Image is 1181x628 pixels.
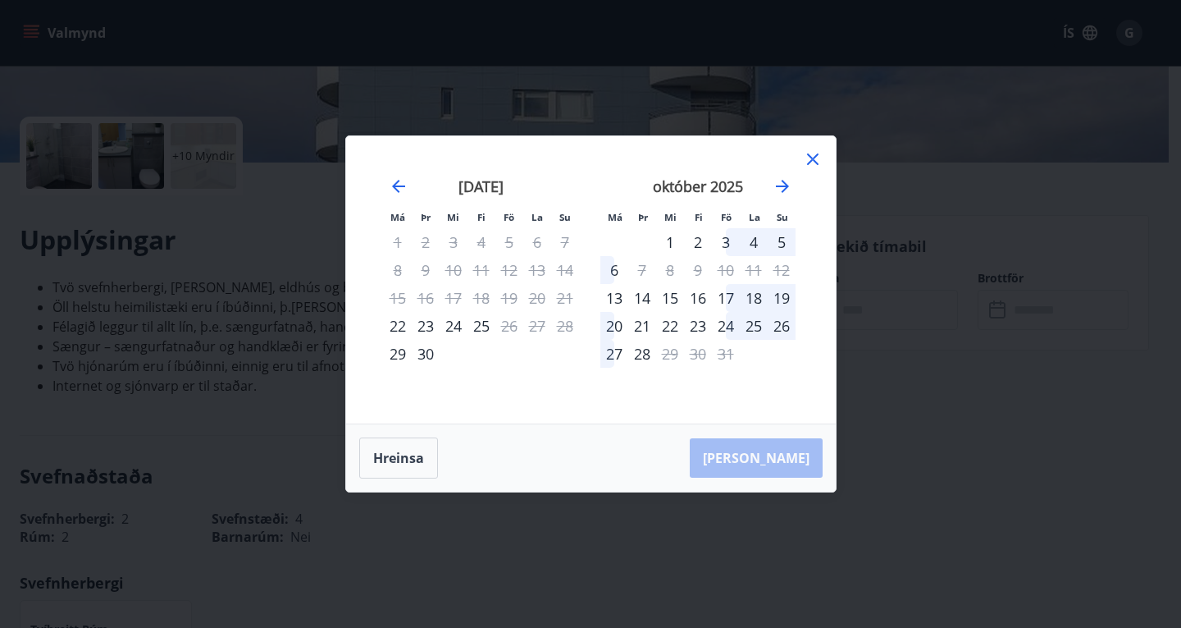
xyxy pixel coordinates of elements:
td: Not available. laugardagur, 11. október 2025 [740,256,768,284]
div: 23 [684,312,712,340]
td: Choose fimmtudagur, 23. október 2025 as your check-in date. It’s available. [684,312,712,340]
div: 24 [712,312,740,340]
strong: [DATE] [458,176,504,196]
td: Choose laugardagur, 18. október 2025 as your check-in date. It’s available. [740,284,768,312]
div: 24 [440,312,467,340]
td: Choose miðvikudagur, 24. september 2025 as your check-in date. It’s available. [440,312,467,340]
td: Choose þriðjudagur, 28. október 2025 as your check-in date. It’s available. [628,340,656,368]
td: Not available. fimmtudagur, 18. september 2025 [467,284,495,312]
td: Choose mánudagur, 13. október 2025 as your check-in date. It’s available. [600,284,628,312]
div: 2 [684,228,712,256]
div: 5 [768,228,796,256]
div: 23 [412,312,440,340]
div: 6 [600,256,628,284]
div: 18 [740,284,768,312]
td: Not available. laugardagur, 13. september 2025 [523,256,551,284]
td: Not available. miðvikudagur, 3. september 2025 [440,228,467,256]
div: 21 [628,312,656,340]
td: Not available. föstudagur, 12. september 2025 [495,256,523,284]
td: Choose mánudagur, 22. september 2025 as your check-in date. It’s available. [384,312,412,340]
td: Choose sunnudagur, 5. október 2025 as your check-in date. It’s available. [768,228,796,256]
small: Fi [477,211,486,223]
td: Not available. miðvikudagur, 17. september 2025 [440,284,467,312]
td: Not available. föstudagur, 31. október 2025 [712,340,740,368]
td: Choose fimmtudagur, 2. október 2025 as your check-in date. It’s available. [684,228,712,256]
td: Not available. miðvikudagur, 8. október 2025 [656,256,684,284]
td: Not available. föstudagur, 5. september 2025 [495,228,523,256]
div: 17 [712,284,740,312]
div: 26 [768,312,796,340]
small: Mi [664,211,677,223]
td: Not available. fimmtudagur, 9. október 2025 [684,256,712,284]
div: 28 [628,340,656,368]
div: Aðeins innritun í boði [600,284,628,312]
td: Not available. þriðjudagur, 9. september 2025 [412,256,440,284]
button: Hreinsa [359,438,438,479]
div: 16 [684,284,712,312]
small: Su [777,211,788,223]
div: Aðeins innritun í boði [384,340,412,368]
strong: október 2025 [653,176,743,196]
td: Not available. föstudagur, 26. september 2025 [495,312,523,340]
td: Not available. fimmtudagur, 30. október 2025 [684,340,712,368]
td: Not available. laugardagur, 20. september 2025 [523,284,551,312]
div: 25 [740,312,768,340]
div: 30 [412,340,440,368]
div: 4 [740,228,768,256]
td: Not available. laugardagur, 27. september 2025 [523,312,551,340]
td: Not available. þriðjudagur, 2. september 2025 [412,228,440,256]
td: Choose miðvikudagur, 15. október 2025 as your check-in date. It’s available. [656,284,684,312]
div: Calendar [366,156,816,404]
td: Not available. mánudagur, 1. september 2025 [384,228,412,256]
td: Choose fimmtudagur, 25. september 2025 as your check-in date. It’s available. [467,312,495,340]
td: Not available. miðvikudagur, 10. september 2025 [440,256,467,284]
td: Choose miðvikudagur, 22. október 2025 as your check-in date. It’s available. [656,312,684,340]
div: 20 [600,312,628,340]
div: Aðeins innritun í boði [384,312,412,340]
div: 15 [656,284,684,312]
td: Not available. þriðjudagur, 7. október 2025 [628,256,656,284]
td: Not available. þriðjudagur, 16. september 2025 [412,284,440,312]
td: Choose þriðjudagur, 23. september 2025 as your check-in date. It’s available. [412,312,440,340]
div: Move backward to switch to the previous month. [389,176,408,196]
td: Not available. sunnudagur, 21. september 2025 [551,284,579,312]
td: Not available. laugardagur, 6. september 2025 [523,228,551,256]
small: Fi [695,211,703,223]
td: Choose laugardagur, 4. október 2025 as your check-in date. It’s available. [740,228,768,256]
td: Not available. sunnudagur, 12. október 2025 [768,256,796,284]
div: Aðeins útritun í boði [628,256,656,284]
td: Choose miðvikudagur, 1. október 2025 as your check-in date. It’s available. [656,228,684,256]
td: Not available. föstudagur, 10. október 2025 [712,256,740,284]
td: Not available. föstudagur, 19. september 2025 [495,284,523,312]
td: Not available. mánudagur, 8. september 2025 [384,256,412,284]
div: Move forward to switch to the next month. [773,176,792,196]
td: Choose föstudagur, 17. október 2025 as your check-in date. It’s available. [712,284,740,312]
td: Not available. sunnudagur, 14. september 2025 [551,256,579,284]
td: Not available. mánudagur, 15. september 2025 [384,284,412,312]
div: Aðeins útritun í boði [656,340,684,368]
td: Choose mánudagur, 6. október 2025 as your check-in date. It’s available. [600,256,628,284]
td: Choose mánudagur, 29. september 2025 as your check-in date. It’s available. [384,340,412,368]
small: Má [390,211,405,223]
small: La [531,211,543,223]
div: 25 [467,312,495,340]
td: Not available. fimmtudagur, 4. september 2025 [467,228,495,256]
div: 27 [600,340,628,368]
td: Not available. sunnudagur, 28. september 2025 [551,312,579,340]
td: Not available. sunnudagur, 7. september 2025 [551,228,579,256]
td: Choose mánudagur, 20. október 2025 as your check-in date. It’s available. [600,312,628,340]
td: Choose þriðjudagur, 21. október 2025 as your check-in date. It’s available. [628,312,656,340]
td: Choose fimmtudagur, 16. október 2025 as your check-in date. It’s available. [684,284,712,312]
td: Choose laugardagur, 25. október 2025 as your check-in date. It’s available. [740,312,768,340]
small: Má [608,211,622,223]
small: Þr [421,211,431,223]
div: 14 [628,284,656,312]
td: Not available. miðvikudagur, 29. október 2025 [656,340,684,368]
div: 22 [656,312,684,340]
div: 1 [656,228,684,256]
td: Choose sunnudagur, 19. október 2025 as your check-in date. It’s available. [768,284,796,312]
small: Mi [447,211,459,223]
small: Þr [638,211,648,223]
td: Choose mánudagur, 27. október 2025 as your check-in date. It’s available. [600,340,628,368]
td: Choose sunnudagur, 26. október 2025 as your check-in date. It’s available. [768,312,796,340]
